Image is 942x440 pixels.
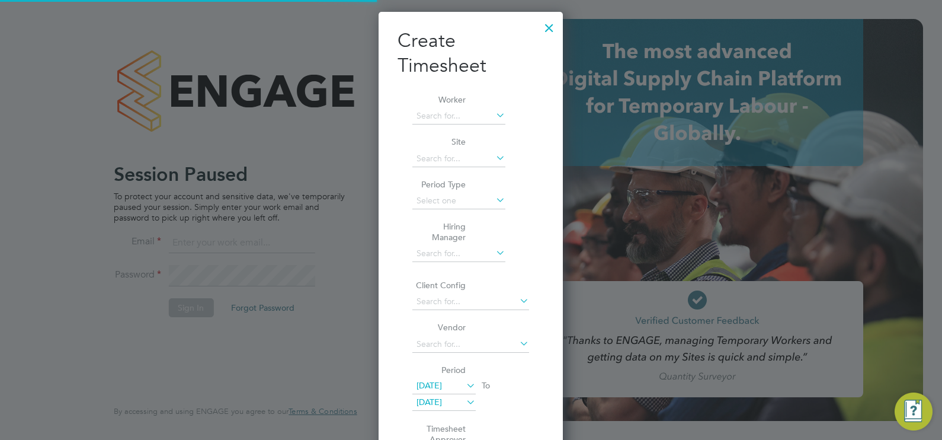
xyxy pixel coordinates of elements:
[412,336,529,353] input: Search for...
[416,380,442,391] span: [DATE]
[412,322,466,333] label: Vendor
[412,94,466,105] label: Worker
[412,221,466,243] label: Hiring Manager
[895,393,933,431] button: Engage Resource Center
[412,280,466,291] label: Client Config
[412,294,529,310] input: Search for...
[398,28,544,78] h2: Create Timesheet
[412,365,466,375] label: Period
[412,136,466,147] label: Site
[412,108,505,125] input: Search for...
[478,378,494,393] span: To
[412,151,505,167] input: Search for...
[412,193,505,209] input: Select one
[416,397,442,407] span: [DATE]
[412,245,505,262] input: Search for...
[412,179,466,190] label: Period Type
